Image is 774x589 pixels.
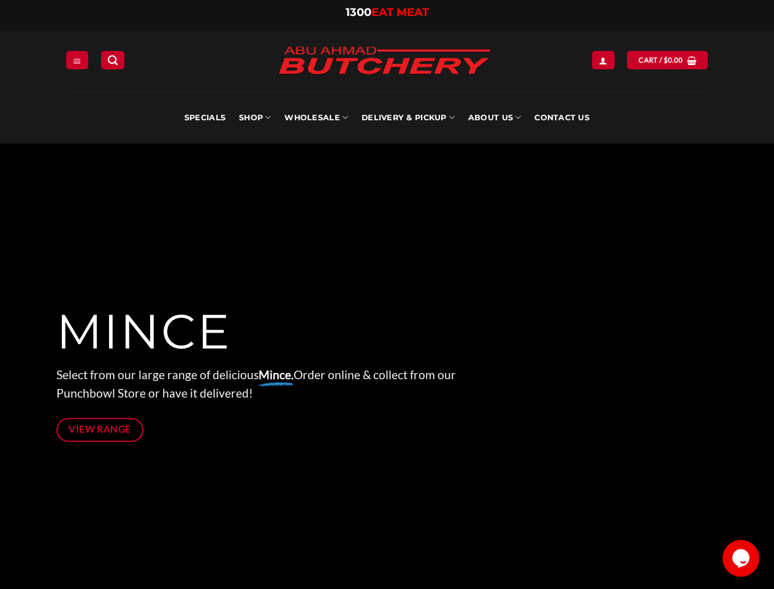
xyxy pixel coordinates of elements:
[371,6,429,19] span: EAT MEAT
[639,55,683,66] span: Cart /
[56,418,144,442] a: View Range
[723,540,762,577] iframe: chat widget
[468,92,521,144] a: About Us
[664,56,683,64] bdi: 0.00
[56,302,231,361] span: MINCE
[69,422,131,437] span: View Range
[592,51,614,69] a: Login
[268,38,501,85] img: Abu Ahmad Butchery
[664,55,668,66] span: $
[346,6,429,19] a: 1300EAT MEAT
[346,6,371,19] span: 1300
[101,51,124,69] a: Search
[239,92,271,144] a: SHOP
[184,92,226,144] a: Specials
[259,368,294,382] strong: Mince.
[56,368,456,401] span: Select from our large range of delicious Order online & collect from our Punchbowl Store or have ...
[627,51,708,69] a: Cart / $0.00
[66,51,88,69] a: Menu
[362,92,455,144] a: Delivery & Pickup
[284,92,348,144] a: Wholesale
[534,92,590,144] a: Contact Us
